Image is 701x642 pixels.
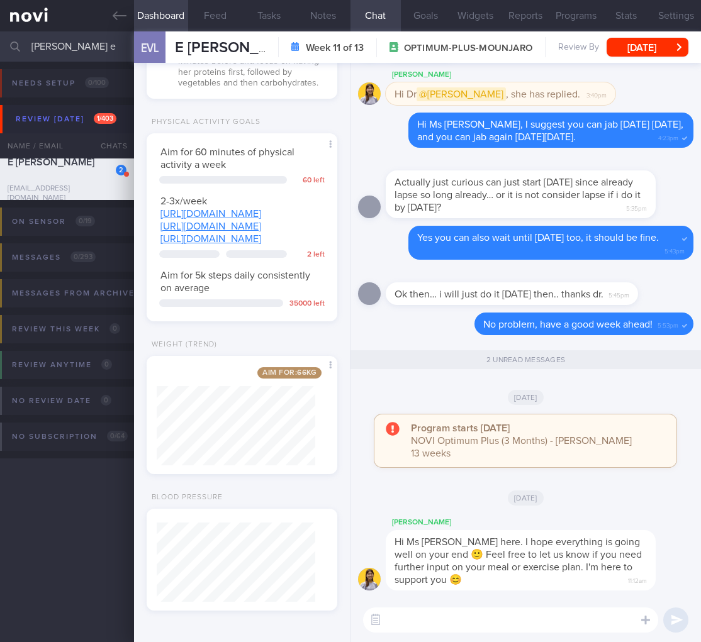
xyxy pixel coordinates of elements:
[411,423,510,433] strong: Program starts [DATE]
[417,233,659,243] span: Yes you can also wait until [DATE] too, it should be fine.
[386,515,693,530] div: [PERSON_NAME]
[9,321,123,338] div: Review this week
[404,42,532,55] span: OPTIMUM-PLUS-MOUNJARO
[131,24,169,72] div: EVL
[8,157,94,167] span: E [PERSON_NAME]
[665,244,685,256] span: 5:43pm
[8,184,126,203] div: [EMAIL_ADDRESS][DOMAIN_NAME]
[109,323,120,334] span: 0
[411,448,451,458] span: 13 weeks
[84,133,134,158] div: Chats
[658,131,678,143] span: 4:23pm
[293,176,325,185] div: 60 left
[293,250,325,260] div: 2 left
[386,67,653,82] div: [PERSON_NAME]
[395,87,580,101] span: Hi Dr , she has replied.
[508,490,544,506] span: [DATE]
[9,285,171,302] div: Messages from Archived
[101,395,111,406] span: 0
[626,201,647,213] span: 5:35pm
[395,537,642,585] span: Hi Ms [PERSON_NAME] here. I hope everything is going well on your end 🙂 Feel free to let us know ...
[175,40,305,55] span: E [PERSON_NAME]
[94,113,116,124] span: 1 / 403
[178,42,325,89] li: to improve satiety, hydrate 10-15 minutes before and focus on having her proteins first, followed...
[628,573,647,585] span: 11:12am
[85,77,109,88] span: 0 / 100
[417,87,506,101] span: @[PERSON_NAME]
[395,177,641,213] span: Actually just curious can just start [DATE] since already lapse so long already… or it is not con...
[9,213,98,230] div: On sensor
[160,147,294,170] span: Aim for 60 minutes of physical activity a week
[483,319,653,329] span: No problem, have a good week ahead!
[257,367,322,379] span: Aim for: 66 kg
[586,88,607,100] span: 3:40pm
[608,288,629,300] span: 5:45pm
[9,75,112,92] div: Needs setup
[9,357,115,374] div: Review anytime
[107,431,128,441] span: 0 / 64
[147,118,261,127] div: Physical Activity Goals
[9,392,115,409] div: No review date
[160,209,261,219] a: [URL][DOMAIN_NAME]
[9,249,99,266] div: Messages
[160,221,261,231] a: [URL][DOMAIN_NAME]
[160,234,261,244] a: [URL][DOMAIN_NAME]
[76,216,95,226] span: 0 / 19
[160,270,310,293] span: Aim for 5k steps daily consistently on average
[116,165,126,175] div: 2
[508,390,544,405] span: [DATE]
[147,340,217,350] div: Weight (Trend)
[147,493,223,502] div: Blood Pressure
[558,42,599,53] span: Review By
[395,289,603,299] span: Ok then… i will just do it [DATE] then.. thanks dr.
[411,436,632,446] span: NOVI Optimum Plus (3 Months) - [PERSON_NAME]
[101,359,112,370] span: 0
[417,119,683,142] span: Hi Ms [PERSON_NAME], I suggest you can jab [DATE] [DATE], and you can jab again [DATE][DATE].
[160,196,207,206] span: 2-3x/week
[607,38,688,57] button: [DATE]
[658,318,678,330] span: 5:53pm
[306,42,364,54] strong: Week 11 of 13
[13,111,120,128] div: Review [DATE]
[9,428,131,445] div: No subscription
[70,252,96,262] span: 0 / 293
[289,299,325,309] div: 35000 left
